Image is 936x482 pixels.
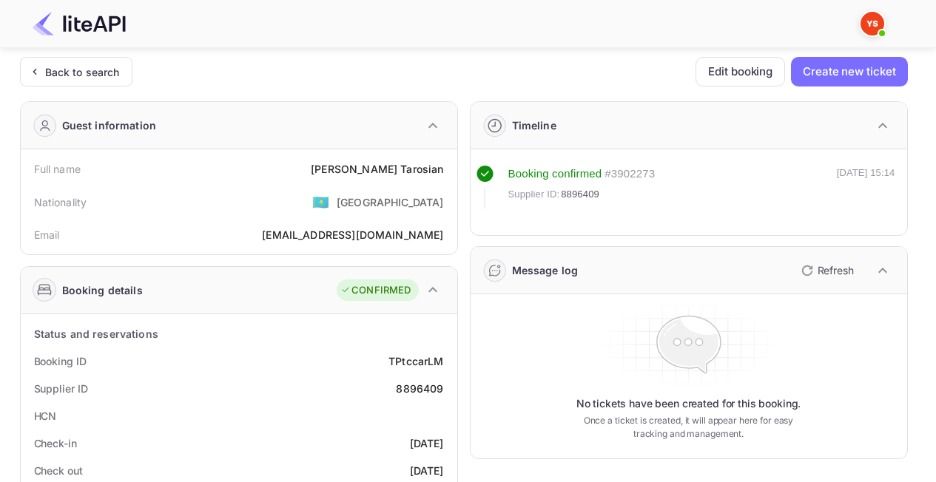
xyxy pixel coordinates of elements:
img: Yandex Support [861,12,884,35]
div: Guest information [62,118,157,133]
span: United States [312,189,329,215]
div: Booking details [62,282,143,298]
div: # 3902273 [605,166,655,183]
div: Booking confirmed [508,166,602,183]
div: Nationality [34,194,87,210]
div: [PERSON_NAME] Tarosian [311,161,443,177]
div: Booking ID [34,353,87,369]
div: CONFIRMED [340,283,411,298]
div: Check-in [34,435,77,451]
button: Edit booking [696,57,785,86]
span: Supplier ID: [508,187,560,202]
div: Supplier ID [34,381,88,396]
div: 8896409 [396,381,443,396]
div: Message log [512,262,579,278]
p: No tickets have been created for this booking. [576,396,801,411]
button: Create new ticket [791,57,907,86]
div: [GEOGRAPHIC_DATA] [337,194,444,210]
div: Timeline [512,118,556,133]
div: Email [34,227,60,242]
span: 8896409 [561,187,599,202]
p: Once a ticket is created, it will appear here for easy tracking and management. [572,414,806,441]
button: Refresh [792,259,860,282]
div: Back to search [45,64,120,80]
p: Refresh [818,262,854,278]
div: Check out [34,463,83,478]
div: [EMAIL_ADDRESS][DOMAIN_NAME] [262,227,443,242]
div: TPtccarLM [388,353,443,369]
div: [DATE] 15:14 [837,166,895,208]
div: Full name [34,161,81,177]
div: HCN [34,408,57,424]
img: LiteAPI Logo [33,12,126,35]
div: [DATE] [410,435,444,451]
div: Status and reservations [34,326,158,342]
div: [DATE] [410,463,444,478]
